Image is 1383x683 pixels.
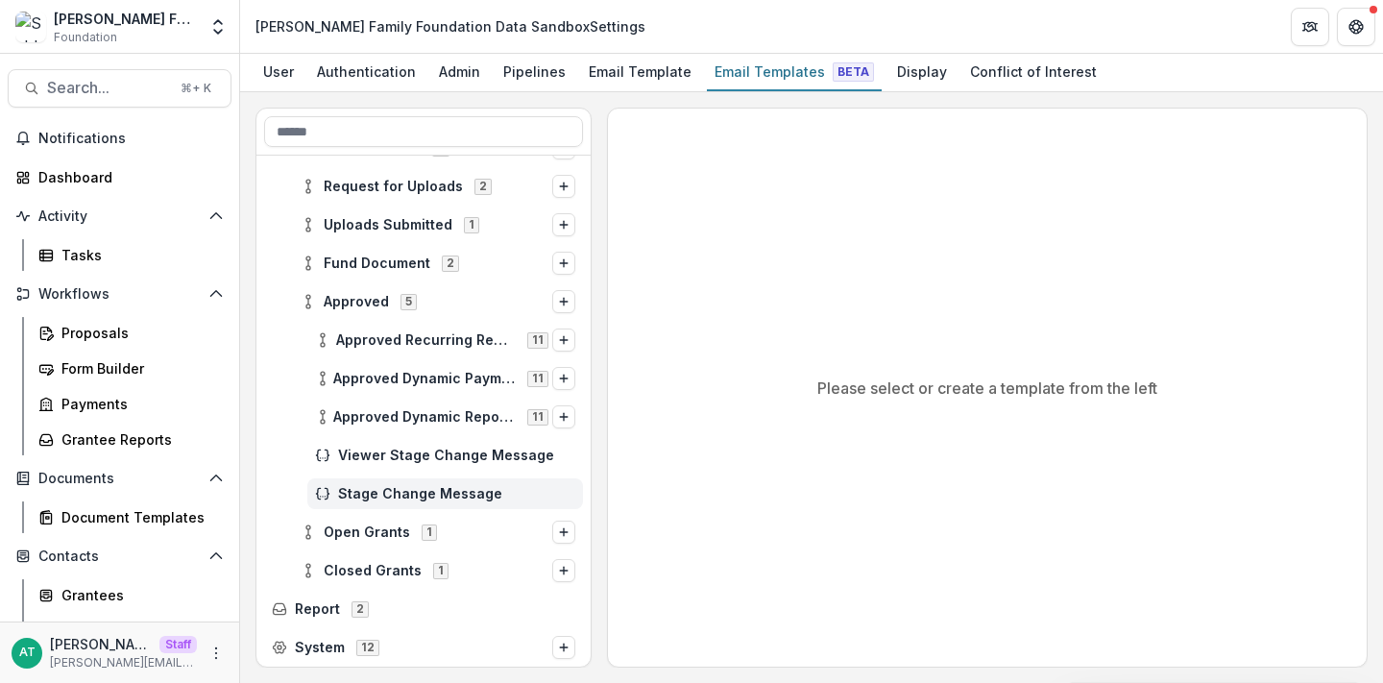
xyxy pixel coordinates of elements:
[552,405,575,428] button: Options
[8,69,231,108] button: Search...
[293,286,583,317] div: Approved5Options
[8,279,231,309] button: Open Workflows
[581,54,699,91] a: Email Template
[422,524,437,540] span: 1
[8,541,231,572] button: Open Contacts
[552,290,575,313] button: Options
[552,521,575,544] button: Options
[552,329,575,352] button: Options
[464,217,479,232] span: 1
[295,640,345,656] span: System
[336,332,516,349] span: Approved Recurring Reminders
[159,636,197,653] p: Staff
[833,62,874,82] span: Beta
[552,252,575,275] button: Options
[889,58,955,85] div: Display
[309,58,424,85] div: Authentication
[293,517,583,548] div: Open Grants1Options
[309,54,424,91] a: Authentication
[205,8,231,46] button: Open entity switcher
[962,58,1104,85] div: Conflict of Interest
[264,594,583,624] div: Report2
[54,9,197,29] div: [PERSON_NAME] Family Foundation Data Sandbox
[54,29,117,46] span: Foundation
[31,579,231,611] a: Grantees
[527,332,548,348] span: 11
[177,78,215,99] div: ⌘ + K
[255,54,302,91] a: User
[293,555,583,586] div: Closed Grants1Options
[38,286,201,303] span: Workflows
[552,175,575,198] button: Options
[527,409,548,425] span: 11
[205,642,228,665] button: More
[19,646,36,659] div: Anna Test
[8,463,231,494] button: Open Documents
[8,201,231,232] button: Open Activity
[31,317,231,349] a: Proposals
[962,54,1104,91] a: Conflict of Interest
[293,248,583,279] div: Fund Document2Options
[38,549,201,565] span: Contacts
[31,501,231,533] a: Document Templates
[50,654,197,671] p: [PERSON_NAME][EMAIL_ADDRESS][DOMAIN_NAME]
[496,58,573,85] div: Pipelines
[307,440,583,471] div: Viewer Stage Change Message
[61,621,216,641] div: Communications
[431,54,488,91] a: Admin
[552,636,575,659] button: Options
[474,179,492,194] span: 2
[333,371,516,387] span: Approved Dynamic Payment Schedule
[47,79,169,97] span: Search...
[433,563,449,578] span: 1
[707,54,882,91] a: Email Templates Beta
[61,323,216,343] div: Proposals
[38,167,216,187] div: Dashboard
[552,213,575,236] button: Options
[307,325,583,355] div: Approved Recurring Reminders11Options
[295,601,340,618] span: Report
[324,524,410,541] span: Open Grants
[324,563,422,579] span: Closed Grants
[255,16,645,37] div: [PERSON_NAME] Family Foundation Data Sandbox Settings
[38,208,201,225] span: Activity
[817,377,1157,400] p: Please select or create a template from the left
[707,58,882,85] div: Email Templates
[31,353,231,384] a: Form Builder
[50,634,152,654] p: [PERSON_NAME]
[324,294,389,310] span: Approved
[431,58,488,85] div: Admin
[8,161,231,193] a: Dashboard
[581,58,699,85] div: Email Template
[324,217,452,233] span: Uploads Submitted
[31,388,231,420] a: Payments
[324,179,463,195] span: Request for Uploads
[307,402,583,432] div: Approved Dynamic Reporting Schedule11Options
[38,131,224,147] span: Notifications
[61,507,216,527] div: Document Templates
[61,429,216,450] div: Grantee Reports
[255,58,302,85] div: User
[1337,8,1375,46] button: Get Help
[31,424,231,455] a: Grantee Reports
[31,239,231,271] a: Tasks
[338,486,575,502] span: Stage Change Message
[338,448,575,464] span: Viewer Stage Change Message
[352,601,369,617] span: 2
[38,471,201,487] span: Documents
[31,615,231,646] a: Communications
[15,12,46,42] img: Schlecht Family Foundation Data Sandbox
[324,256,430,272] span: Fund Document
[307,363,583,394] div: Approved Dynamic Payment Schedule11Options
[889,54,955,91] a: Display
[442,256,459,271] span: 2
[8,123,231,154] button: Notifications
[400,294,417,309] span: 5
[552,559,575,582] button: Options
[333,409,516,426] span: Approved Dynamic Reporting Schedule
[61,394,216,414] div: Payments
[61,585,216,605] div: Grantees
[552,367,575,390] button: Options
[1291,8,1329,46] button: Partners
[293,171,583,202] div: Request for Uploads2Options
